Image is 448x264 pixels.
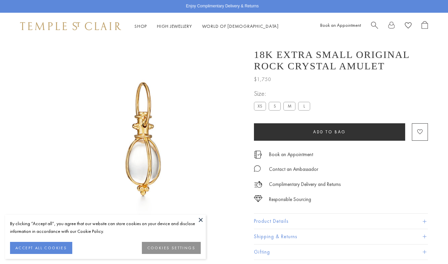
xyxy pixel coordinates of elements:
button: Shipping & Returns [254,229,428,244]
a: Search [371,21,378,31]
div: By clicking “Accept all”, you agree that our website can store cookies on your device and disclos... [10,220,201,235]
a: High JewelleryHigh Jewellery [157,23,192,29]
span: Add to bag [313,129,346,135]
img: P55800-E9 [43,40,244,240]
label: XS [254,102,266,110]
a: World of [DEMOGRAPHIC_DATA]World of [DEMOGRAPHIC_DATA] [202,23,279,29]
iframe: Gorgias live chat messenger [415,233,441,257]
h1: 18K Extra Small Original Rock Crystal Amulet [254,49,428,72]
button: Product Details [254,214,428,229]
p: Enjoy Complimentary Delivery & Returns [186,3,259,10]
a: ShopShop [135,23,147,29]
a: View Wishlist [405,21,412,31]
img: icon_appointment.svg [254,151,262,158]
label: L [298,102,310,110]
div: Contact an Ambassador [269,165,318,174]
button: COOKIES SETTINGS [142,242,201,254]
span: $1,750 [254,75,271,84]
img: Temple St. Clair [20,22,121,30]
a: Book an Appointment [320,22,361,28]
button: Gifting [254,245,428,260]
button: ACCEPT ALL COOKIES [10,242,72,254]
button: Add to bag [254,123,405,141]
img: icon_delivery.svg [254,180,262,189]
p: Complimentary Delivery and Returns [269,180,341,189]
label: M [283,102,295,110]
img: MessageIcon-01_2.svg [254,165,261,172]
a: Book an Appointment [269,151,313,158]
label: S [269,102,281,110]
a: Open Shopping Bag [422,21,428,31]
span: Size: [254,88,313,99]
div: Responsible Sourcing [269,195,311,204]
nav: Main navigation [135,22,279,30]
img: icon_sourcing.svg [254,195,262,202]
